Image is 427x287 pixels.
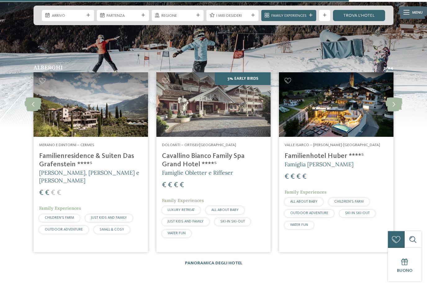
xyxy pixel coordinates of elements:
[290,200,317,204] span: ALL ABOUT BABY
[39,205,81,211] span: Family Experiences
[45,189,49,197] span: €
[271,13,307,19] span: Family Experiences
[386,65,388,71] span: /
[161,13,194,19] span: Regione
[185,261,242,265] a: Panoramica degli hotel
[168,208,195,212] span: LUXURY RETREAT
[388,248,421,281] a: Buono
[52,13,84,19] span: Arrivo
[162,143,236,147] span: Dolomiti – Ortisei/[GEOGRAPHIC_DATA]
[384,65,386,71] span: 3
[168,182,172,189] span: €
[345,211,370,215] span: SKI-IN SKI-OUT
[34,64,63,71] span: Alberghi
[296,173,301,181] span: €
[285,189,326,195] span: Family Experiences
[279,72,393,252] a: Hotel sulle piste da sci per bambini: divertimento senza confini Valle Isarco – [PERSON_NAME]-[GE...
[39,189,43,197] span: €
[34,72,148,252] a: Hotel sulle piste da sci per bambini: divertimento senza confini Merano e dintorni – Cermes Famil...
[290,223,308,227] span: WATER FUN
[290,211,328,215] span: OUTDOOR ADVENTURE
[39,152,142,169] h4: Familienresidence & Suiten Das Grafenstein ****ˢ
[168,231,186,235] span: WATER FUN
[51,189,55,197] span: €
[91,216,127,220] span: JUST KIDS AND FAMILY
[162,198,204,203] span: Family Experiences
[34,72,148,137] img: Hotel sulle piste da sci per bambini: divertimento senza confini
[279,72,393,137] img: Hotel sulle piste da sci per bambini: divertimento senza confini
[106,13,139,19] span: Partenza
[334,200,364,204] span: CHILDREN’S FARM
[156,72,271,137] img: Family Spa Grand Hotel Cavallino Bianco ****ˢ
[285,173,289,181] span: €
[162,152,265,169] h4: Cavallino Bianco Family Spa Grand Hotel ****ˢ
[174,182,178,189] span: €
[57,189,61,197] span: €
[388,65,393,71] span: 24
[211,208,239,212] span: ALL ABOUT BABY
[397,268,412,273] span: Buono
[302,173,307,181] span: €
[162,182,166,189] span: €
[156,72,271,252] a: Hotel sulle piste da sci per bambini: divertimento senza confini 5% Early Birds Dolomiti – Ortise...
[162,169,233,176] span: Famiglie Obletter e Riffeser
[285,152,388,160] h4: Familienhotel Huber ****ˢ
[45,228,83,231] span: OUTDOOR ADVENTURE
[39,169,139,184] span: [PERSON_NAME], [PERSON_NAME] e [PERSON_NAME]
[220,220,245,223] span: SKI-IN SKI-OUT
[100,228,124,231] span: SMALL & COSY
[216,13,249,19] span: I miei desideri
[285,143,380,147] span: Valle Isarco – [PERSON_NAME]-[GEOGRAPHIC_DATA]
[45,216,74,220] span: CHILDREN’S FARM
[39,143,94,147] span: Merano e dintorni – Cermes
[180,182,184,189] span: €
[285,161,353,168] span: Famiglia [PERSON_NAME]
[333,10,385,21] a: trova l’hotel
[168,220,204,223] span: JUST KIDS AND FAMILY
[290,173,295,181] span: €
